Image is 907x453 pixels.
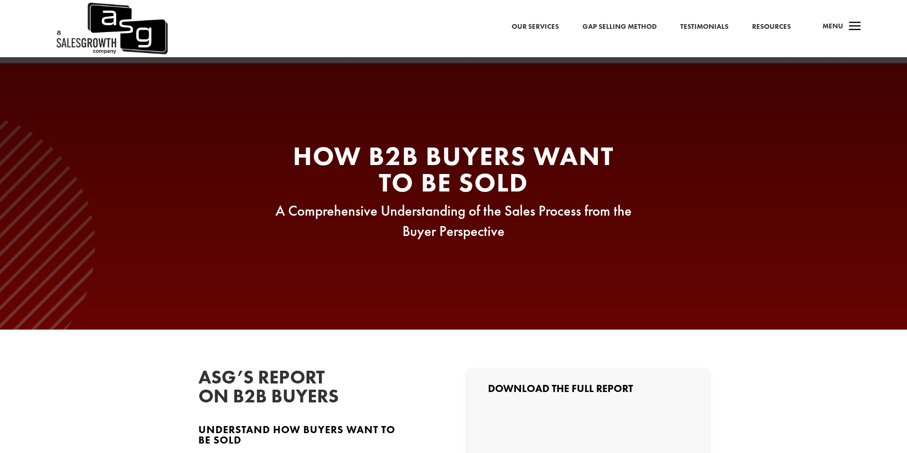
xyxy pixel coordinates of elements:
span: a [846,17,864,36]
a: Resources [752,21,791,33]
span: A Comprehensive Understanding of the Sales Process from the Buyer Perspective [275,201,632,240]
span: How B2B Buyers Want To Be Sold [293,139,614,200]
a: Testimonials [680,21,728,33]
a: Our Services [512,21,559,33]
h3: Download the Full Report [488,383,688,399]
span: ASG’s Report on B2B Buyers [198,365,339,408]
a: Gap Selling Method [582,21,657,33]
span: Understand how buyers want to be sold [198,423,395,447]
span: Menu [822,21,843,31]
